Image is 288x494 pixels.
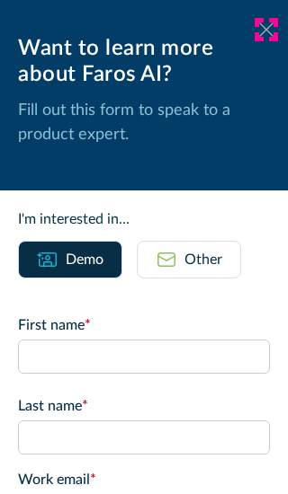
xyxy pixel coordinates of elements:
div: Other [184,249,222,270]
div: I'm interested in... [18,208,270,230]
label: Last name [18,395,270,417]
div: Want to learn more about Faros AI? [18,36,270,88]
label: First name [18,314,270,336]
label: Work email [18,469,270,490]
p: Fill out this form to speak to a product expert. [18,99,270,147]
div: Demo [66,249,103,270]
